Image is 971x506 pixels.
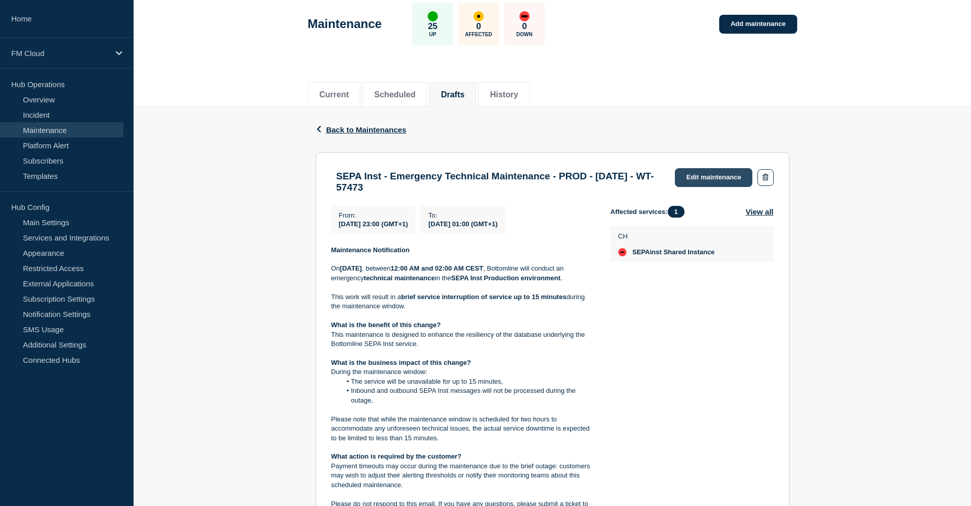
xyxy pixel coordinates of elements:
strong: SEPA Inst Production environment [451,274,561,282]
strong: What is the benefit of this change? [331,321,441,329]
li: The service will be unavailable for up to 15 minutes, [341,377,594,386]
button: Scheduled [374,90,415,99]
span: 1 [668,206,685,218]
p: 0 [476,21,481,32]
strong: 12:00 AM and 02:00 AM CEST [390,264,483,272]
h1: Maintenance [308,17,382,31]
button: Back to Maintenances [316,125,407,134]
button: History [490,90,518,99]
strong: [DATE] [340,264,362,272]
div: down [618,248,626,256]
span: [DATE] 23:00 (GMT+1) [339,220,408,228]
p: 25 [428,21,437,32]
strong: What is the business impact of this change? [331,359,471,366]
p: This work will result in a during the maintenance window. [331,292,594,311]
strong: What action is required by the customer? [331,452,462,460]
p: CH [618,232,715,240]
button: Drafts [441,90,464,99]
span: SEPAinst Shared Instance [633,248,715,256]
strong: brief service interruption of service up to 15 minutes [401,293,566,301]
p: Down [516,32,533,37]
div: affected [474,11,484,21]
div: up [428,11,438,21]
a: Add maintenance [719,15,797,34]
strong: Maintenance Notification [331,246,410,254]
span: Back to Maintenances [326,125,407,134]
p: FM Cloud [11,49,109,58]
li: Inbound and outbound SEPA Inst messages will not be processed during the outage, [341,386,594,405]
p: During the maintenance window: [331,367,594,377]
p: Up [429,32,436,37]
button: View all [746,206,774,218]
button: Current [320,90,349,99]
p: Payment timeouts may occur during the maintenance due to the brief outage: customers may wish to ... [331,462,594,490]
a: Edit maintenance [675,168,752,187]
p: This maintenance is designed to enhance the resiliency of the database underlying the Bottomline ... [331,330,594,349]
span: [DATE] 01:00 (GMT+1) [428,220,497,228]
h3: SEPA Inst - Emergency Technical Maintenance - PROD - [DATE] - WT-57473 [336,171,665,193]
p: 0 [522,21,527,32]
p: Please note that while the maintenance window is scheduled for two hours to accommodate any unfor... [331,415,594,443]
p: From : [339,211,408,219]
span: Affected services: [611,206,690,218]
div: down [519,11,530,21]
p: On , between , Bottomline will conduct an emergency in the . [331,264,594,283]
strong: technical maintenance [364,274,435,282]
p: Affected [465,32,492,37]
p: To : [428,211,497,219]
